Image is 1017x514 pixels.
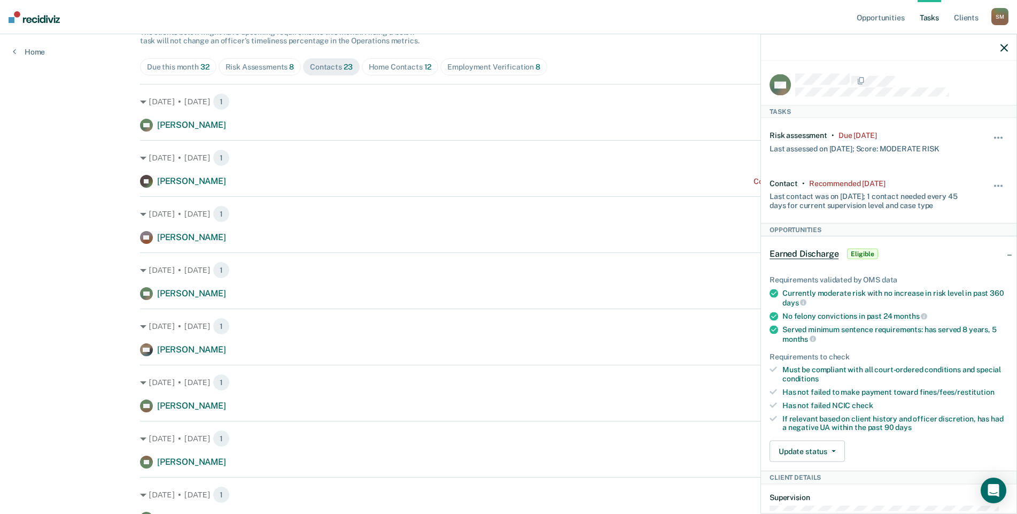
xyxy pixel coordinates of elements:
[761,471,1016,484] div: Client Details
[213,93,230,110] span: 1
[213,262,230,279] span: 1
[140,318,877,335] div: [DATE] • [DATE]
[782,401,1008,410] div: Has not failed NCIC
[770,249,839,259] span: Earned Discharge
[140,28,420,45] span: The clients below might have upcoming requirements this month. Hiding a below task will not chang...
[213,318,230,335] span: 1
[157,401,226,411] span: [PERSON_NAME]
[991,8,1008,25] div: S M
[424,63,432,71] span: 12
[770,275,1008,285] div: Requirements validated by OMS data
[832,131,834,140] div: •
[157,232,226,242] span: [PERSON_NAME]
[140,262,877,279] div: [DATE] • [DATE]
[782,365,1008,383] div: Must be compliant with all court-ordered conditions and special
[981,478,1006,503] div: Open Intercom Messenger
[782,298,806,306] span: days
[140,205,877,223] div: [DATE] • [DATE]
[140,93,877,110] div: [DATE] • [DATE]
[140,430,877,447] div: [DATE] • [DATE]
[213,430,230,447] span: 1
[213,486,230,503] span: 1
[147,63,209,72] div: Due this month
[157,288,226,298] span: [PERSON_NAME]
[13,47,45,57] a: Home
[770,188,968,210] div: Last contact was on [DATE]; 1 contact needed every 45 days for current supervision level and case...
[782,311,1008,321] div: No felony convictions in past 24
[852,401,873,409] span: check
[140,149,877,166] div: [DATE] • [DATE]
[213,205,230,223] span: 1
[770,441,845,462] button: Update status
[140,486,877,503] div: [DATE] • [DATE]
[200,63,209,71] span: 32
[770,179,798,188] div: Contact
[839,131,877,140] div: Due 4 years ago
[157,120,226,130] span: [PERSON_NAME]
[782,289,1008,307] div: Currently moderate risk with no increase in risk level in past 360
[782,334,816,343] span: months
[754,177,877,186] div: Contact recommended a month ago
[157,176,226,186] span: [PERSON_NAME]
[213,149,230,166] span: 1
[369,63,432,72] div: Home Contacts
[289,63,294,71] span: 8
[770,140,940,153] div: Last assessed on [DATE]; Score: MODERATE RISK
[920,388,995,396] span: fines/fees/restitution
[535,63,540,71] span: 8
[761,237,1016,271] div: Earned DischargeEligible
[140,374,877,391] div: [DATE] • [DATE]
[847,249,878,259] span: Eligible
[226,63,294,72] div: Risk Assessments
[895,423,911,432] span: days
[310,63,353,72] div: Contacts
[770,131,827,140] div: Risk assessment
[770,493,1008,502] dt: Supervision
[802,179,805,188] div: •
[213,374,230,391] span: 1
[157,457,226,467] span: [PERSON_NAME]
[770,352,1008,361] div: Requirements to check
[782,414,1008,432] div: If relevant based on client history and officer discretion, has had a negative UA within the past 90
[782,374,819,383] span: conditions
[157,344,226,355] span: [PERSON_NAME]
[782,325,1008,343] div: Served minimum sentence requirements: has served 8 years, 5
[809,179,885,188] div: Recommended 4 months ago
[782,388,1008,397] div: Has not failed to make payment toward
[761,224,1016,236] div: Opportunities
[344,63,353,71] span: 23
[894,312,927,320] span: months
[447,63,540,72] div: Employment Verification
[9,11,60,23] img: Recidiviz
[761,105,1016,118] div: Tasks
